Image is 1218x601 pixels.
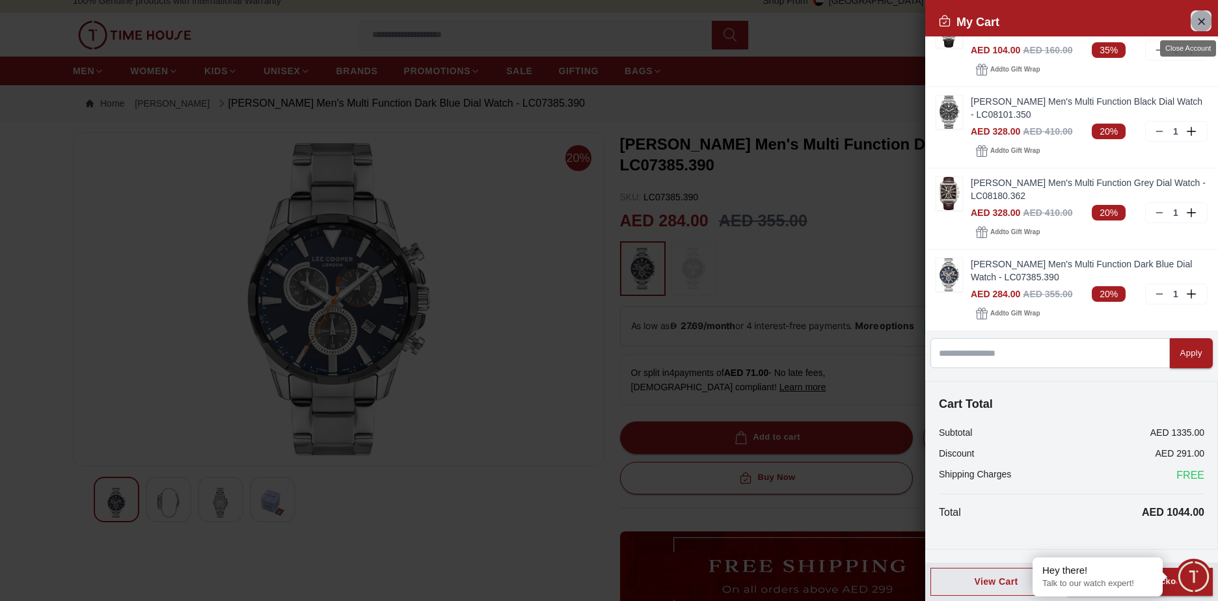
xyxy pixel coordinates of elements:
span: AED 328.00 [971,207,1020,218]
p: 1 [1171,287,1181,300]
span: Add to Gift Wrap [990,226,1040,239]
img: ... [936,177,962,210]
p: Subtotal [939,426,972,439]
img: ... [936,96,962,129]
span: Add to Gift Wrap [990,144,1040,157]
p: 1 [1171,206,1181,219]
span: Add to Gift Wrap [990,307,1040,320]
span: AED 410.00 [1023,207,1072,218]
button: Close Account [1191,10,1211,31]
button: Addto Gift Wrap [971,304,1045,323]
div: Hey there! [1042,564,1153,577]
span: 20% [1092,124,1126,139]
div: Apply [1180,346,1202,361]
h2: My Cart [938,13,999,31]
a: [PERSON_NAME] Men's Multi Function Grey Dial Watch - LC08180.362 [971,176,1208,202]
span: AED 410.00 [1023,126,1072,137]
a: [PERSON_NAME] Men's Multi Function Black Dial Watch - LC08101.350 [971,95,1208,121]
div: View Cart [941,575,1051,588]
p: AED 1044.00 [1142,505,1204,520]
p: 1 [1171,125,1181,138]
span: AED 355.00 [1023,289,1072,299]
span: FREE [1176,468,1204,483]
p: Shipping Charges [939,468,1011,483]
span: AED 160.00 [1023,45,1072,55]
a: [PERSON_NAME] Men's Multi Function Dark Blue Dial Watch - LC07385.390 [971,258,1208,284]
p: AED 291.00 [1156,447,1205,460]
span: AED 104.00 [971,45,1020,55]
img: ... [936,258,962,291]
p: Talk to our watch expert! [1042,578,1153,589]
button: View Cart [930,568,1062,596]
span: 20% [1092,286,1126,302]
p: Discount [939,447,974,460]
button: Addto Gift Wrap [971,223,1045,241]
div: Chat Widget [1176,559,1211,594]
div: Close Account [1160,40,1216,57]
p: AED 1335.00 [1150,426,1204,439]
button: Addto Gift Wrap [971,142,1045,160]
span: Add to Gift Wrap [990,63,1040,76]
span: 35% [1092,42,1126,58]
span: 20% [1092,205,1126,220]
h4: Cart Total [939,395,1204,413]
span: AED 284.00 [971,289,1020,299]
button: Addto Gift Wrap [971,60,1045,79]
span: AED 328.00 [971,126,1020,137]
button: Apply [1170,338,1213,368]
p: Total [939,505,961,520]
